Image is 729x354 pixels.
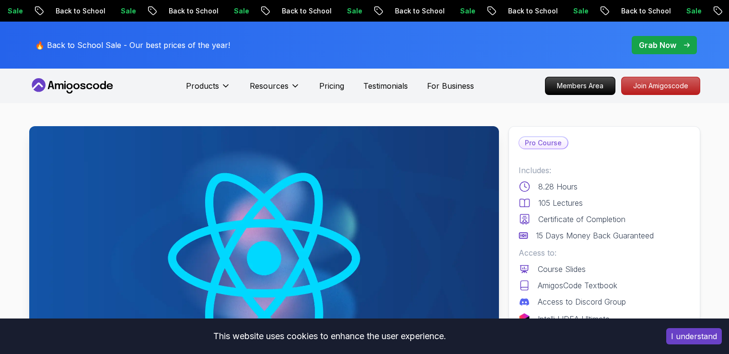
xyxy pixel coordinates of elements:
[545,77,615,94] p: Members Area
[538,296,626,307] p: Access to Discord Group
[519,165,690,176] p: Includes:
[186,80,219,92] p: Products
[621,77,700,95] a: Join Amigoscode
[538,197,583,209] p: 105 Lectures
[622,77,700,94] p: Join Amigoscode
[7,326,652,347] div: This website uses cookies to enhance the user experience.
[366,6,431,16] p: Back to School
[538,313,610,325] p: IntelliJ IDEA Ultimate
[544,6,575,16] p: Sale
[250,80,289,92] p: Resources
[519,313,530,325] img: jetbrains logo
[536,230,654,241] p: 15 Days Money Back Guaranteed
[92,6,123,16] p: Sale
[140,6,205,16] p: Back to School
[205,6,236,16] p: Sale
[519,137,567,149] p: Pro Course
[519,247,690,259] p: Access to:
[363,80,408,92] a: Testimonials
[538,263,586,275] p: Course Slides
[250,80,300,99] button: Resources
[592,6,658,16] p: Back to School
[35,39,230,51] p: 🔥 Back to School Sale - Our best prices of the year!
[658,6,688,16] p: Sale
[186,80,231,99] button: Products
[538,213,625,225] p: Certificate of Completion
[479,6,544,16] p: Back to School
[318,6,349,16] p: Sale
[253,6,318,16] p: Back to School
[538,280,617,291] p: AmigosCode Textbook
[538,181,578,192] p: 8.28 Hours
[319,80,344,92] a: Pricing
[431,6,462,16] p: Sale
[666,328,722,344] button: Accept cookies
[545,77,615,95] a: Members Area
[427,80,474,92] a: For Business
[27,6,92,16] p: Back to School
[639,39,676,51] p: Grab Now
